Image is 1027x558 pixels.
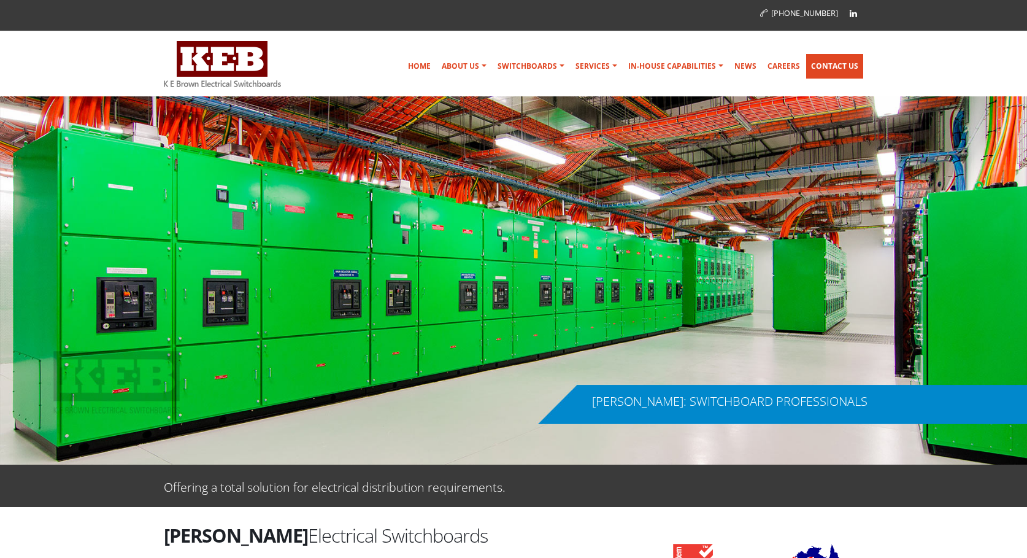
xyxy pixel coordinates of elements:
[164,41,281,87] img: K E Brown Electrical Switchboards
[493,54,569,79] a: Switchboards
[806,54,863,79] a: Contact Us
[760,8,838,18] a: [PHONE_NUMBER]
[571,54,622,79] a: Services
[403,54,436,79] a: Home
[763,54,805,79] a: Careers
[437,54,491,79] a: About Us
[623,54,728,79] a: In-house Capabilities
[164,522,308,548] strong: [PERSON_NAME]
[844,4,863,23] a: Linkedin
[164,522,624,548] h2: Electrical Switchboards
[729,54,761,79] a: News
[592,395,867,408] div: [PERSON_NAME]: SWITCHBOARD PROFESSIONALS
[164,477,506,495] p: Offering a total solution for electrical distribution requirements.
